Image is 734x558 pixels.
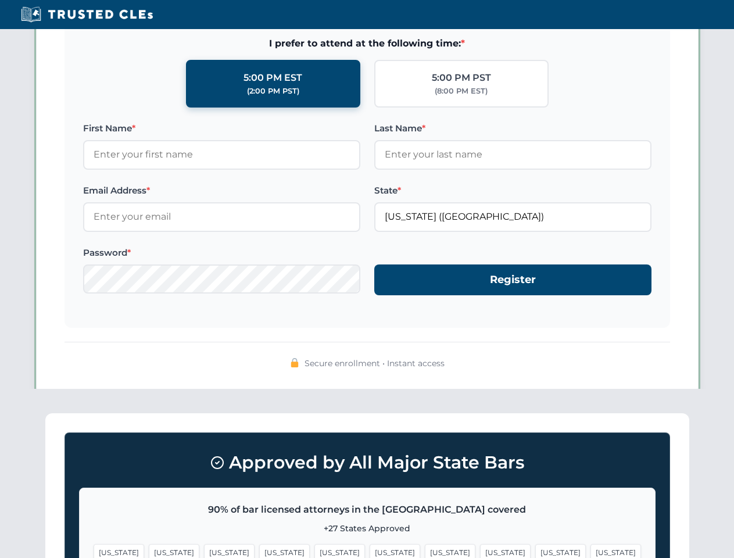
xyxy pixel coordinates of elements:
[83,36,651,51] span: I prefer to attend at the following time:
[374,184,651,198] label: State
[244,70,302,85] div: 5:00 PM EST
[17,6,156,23] img: Trusted CLEs
[374,264,651,295] button: Register
[374,202,651,231] input: Florida (FL)
[374,140,651,169] input: Enter your last name
[83,184,360,198] label: Email Address
[94,522,641,535] p: +27 States Approved
[94,502,641,517] p: 90% of bar licensed attorneys in the [GEOGRAPHIC_DATA] covered
[435,85,488,97] div: (8:00 PM EST)
[79,447,656,478] h3: Approved by All Major State Bars
[83,121,360,135] label: First Name
[247,85,299,97] div: (2:00 PM PST)
[83,202,360,231] input: Enter your email
[83,140,360,169] input: Enter your first name
[83,246,360,260] label: Password
[290,358,299,367] img: 🔒
[432,70,491,85] div: 5:00 PM PST
[305,357,445,370] span: Secure enrollment • Instant access
[374,121,651,135] label: Last Name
